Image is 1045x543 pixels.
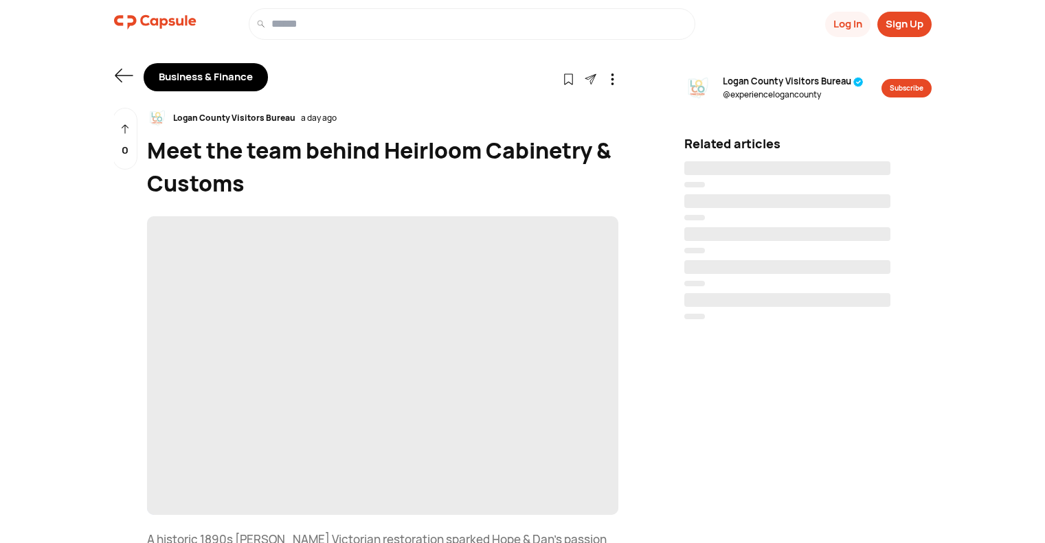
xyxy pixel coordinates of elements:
span: ‌ [684,215,705,220]
span: ‌ [684,260,890,274]
img: tick [853,77,864,87]
div: Business & Finance [144,63,268,91]
span: ‌ [684,227,890,241]
img: resizeImage [147,108,168,128]
span: ‌ [684,248,705,253]
span: ‌ [684,314,705,319]
span: ‌ [684,182,705,187]
div: Meet the team behind Heirloom Cabinetry & Customs [147,134,618,200]
a: logo [114,8,196,40]
img: logo [114,8,196,36]
p: 0 [122,143,128,159]
button: Log In [825,12,870,37]
span: ‌ [684,161,890,175]
span: ‌ [684,293,890,307]
span: ‌ [684,281,705,286]
span: ‌ [684,194,890,208]
span: Logan County Visitors Bureau [723,75,864,89]
div: a day ago [301,112,337,124]
div: Logan County Visitors Bureau [168,112,301,124]
span: ‌ [147,216,618,515]
img: resizeImage [684,74,712,102]
span: @ experiencelogancounty [723,89,864,101]
button: Subscribe [881,79,932,97]
button: Sign Up [877,12,932,37]
div: Related articles [684,135,932,153]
